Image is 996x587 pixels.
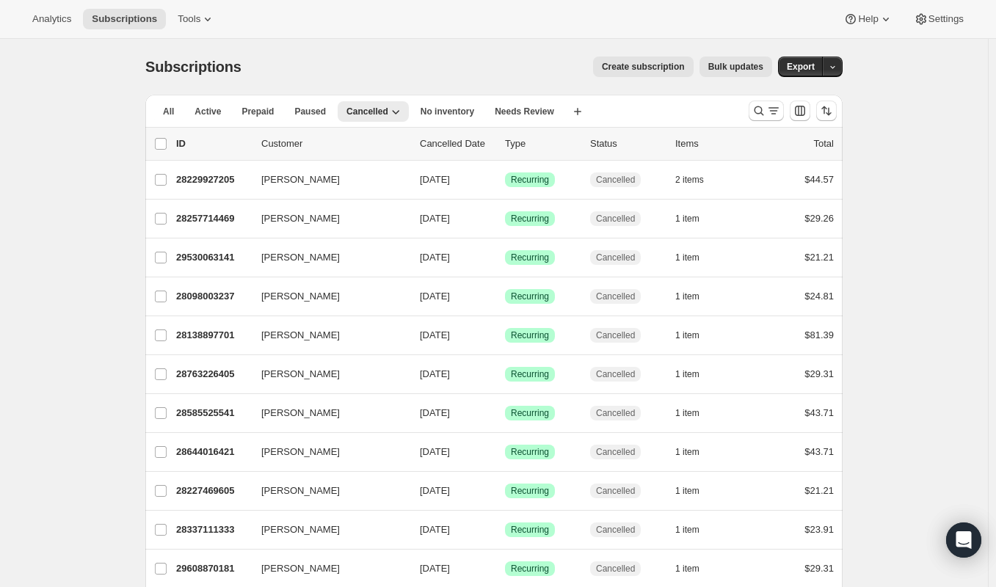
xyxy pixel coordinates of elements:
p: ID [176,136,250,151]
div: 28644016421[PERSON_NAME][DATE]SuccessRecurringCancelled1 item$43.71 [176,442,834,462]
div: 28227469605[PERSON_NAME][DATE]SuccessRecurringCancelled1 item$21.21 [176,481,834,501]
span: Settings [928,13,964,25]
span: Cancelled [346,106,388,117]
p: 29530063141 [176,250,250,265]
span: [PERSON_NAME] [261,522,340,537]
span: 1 item [675,485,699,497]
span: [DATE] [420,213,450,224]
button: 1 item [675,325,716,346]
span: 1 item [675,446,699,458]
span: Recurring [511,291,549,302]
span: 1 item [675,252,699,263]
button: 1 item [675,208,716,229]
button: 1 item [675,286,716,307]
span: Recurring [511,485,549,497]
span: $21.21 [804,252,834,263]
p: 28227469605 [176,484,250,498]
span: [DATE] [420,563,450,574]
span: Recurring [511,407,549,419]
button: 1 item [675,403,716,423]
button: Customize table column order and visibility [790,101,810,121]
span: Recurring [511,524,549,536]
span: Cancelled [596,329,635,341]
button: Analytics [23,9,80,29]
button: [PERSON_NAME] [252,518,399,542]
span: Help [858,13,878,25]
div: Open Intercom Messenger [946,522,981,558]
span: $24.81 [804,291,834,302]
div: Type [505,136,578,151]
span: [PERSON_NAME] [261,328,340,343]
span: Cancelled [596,407,635,419]
span: Subscriptions [145,59,241,75]
div: 28098003237[PERSON_NAME][DATE]SuccessRecurringCancelled1 item$24.81 [176,286,834,307]
button: 1 item [675,481,716,501]
span: Prepaid [241,106,274,117]
span: 1 item [675,291,699,302]
p: 28644016421 [176,445,250,459]
p: 28098003237 [176,289,250,304]
button: Sort the results [816,101,837,121]
span: Create subscription [602,61,685,73]
button: Subscriptions [83,9,166,29]
button: [PERSON_NAME] [252,207,399,230]
p: 28229927205 [176,172,250,187]
button: Search and filter results [749,101,784,121]
button: Create new view [566,101,589,122]
span: [DATE] [420,446,450,457]
span: [DATE] [420,329,450,340]
button: [PERSON_NAME] [252,168,399,192]
button: [PERSON_NAME] [252,401,399,425]
button: Create subscription [593,56,694,77]
button: [PERSON_NAME] [252,557,399,580]
span: $29.31 [804,368,834,379]
span: $21.21 [804,485,834,496]
div: 28257714469[PERSON_NAME][DATE]SuccessRecurringCancelled1 item$29.26 [176,208,834,229]
span: 1 item [675,368,699,380]
p: 28337111333 [176,522,250,537]
button: 1 item [675,247,716,268]
div: Items [675,136,749,151]
button: Export [778,56,824,77]
span: $43.71 [804,446,834,457]
p: 28585525541 [176,406,250,420]
button: 1 item [675,558,716,579]
span: 1 item [675,524,699,536]
span: [DATE] [420,368,450,379]
button: 1 item [675,519,716,540]
span: Recurring [511,213,549,225]
div: 29608870181[PERSON_NAME][DATE]SuccessRecurringCancelled1 item$29.31 [176,558,834,579]
span: [DATE] [420,291,450,302]
span: [PERSON_NAME] [261,445,340,459]
span: 1 item [675,213,699,225]
span: [PERSON_NAME] [261,172,340,187]
span: [DATE] [420,485,450,496]
span: [PERSON_NAME] [261,406,340,420]
span: Recurring [511,446,549,458]
p: Total [814,136,834,151]
p: Customer [261,136,408,151]
button: 2 items [675,169,720,190]
div: 29530063141[PERSON_NAME][DATE]SuccessRecurringCancelled1 item$21.21 [176,247,834,268]
button: Tools [169,9,224,29]
button: [PERSON_NAME] [252,285,399,308]
button: [PERSON_NAME] [252,362,399,386]
p: 28763226405 [176,367,250,382]
span: All [163,106,174,117]
span: Cancelled [596,213,635,225]
span: [PERSON_NAME] [261,561,340,576]
button: [PERSON_NAME] [252,324,399,347]
p: 28138897701 [176,328,250,343]
span: $29.31 [804,563,834,574]
span: $29.26 [804,213,834,224]
span: Cancelled [596,485,635,497]
button: [PERSON_NAME] [252,440,399,464]
span: Needs Review [495,106,554,117]
span: [DATE] [420,524,450,535]
span: Subscriptions [92,13,157,25]
div: 28229927205[PERSON_NAME][DATE]SuccessRecurringCancelled2 items$44.57 [176,169,834,190]
span: [PERSON_NAME] [261,289,340,304]
span: $43.71 [804,407,834,418]
button: [PERSON_NAME] [252,479,399,503]
span: Recurring [511,174,549,186]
